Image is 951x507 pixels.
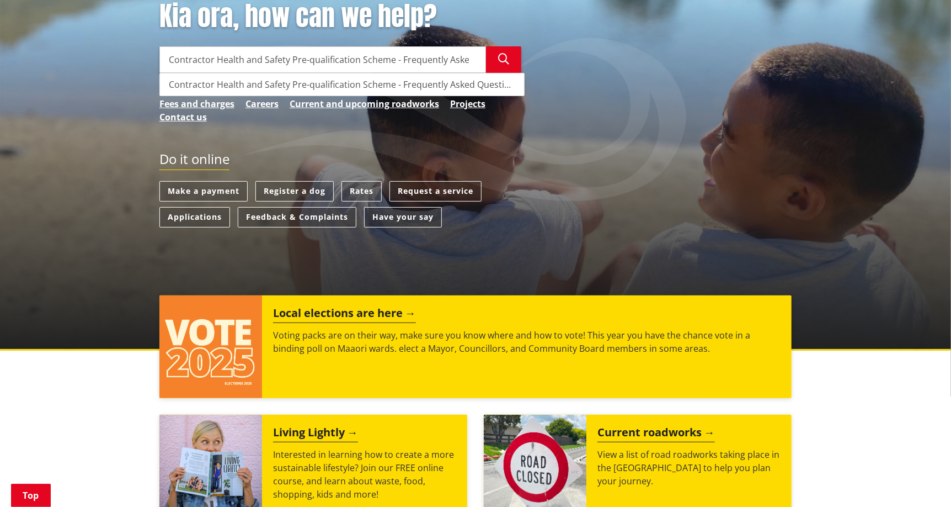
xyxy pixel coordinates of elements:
[597,426,715,442] h2: Current roadworks
[273,329,781,355] p: Voting packs are on their way, make sure you know where and how to vote! This year you have the c...
[255,181,334,202] a: Register a dog
[159,110,207,124] a: Contact us
[450,97,485,110] a: Projects
[238,207,356,228] a: Feedback & Complaints
[597,448,781,488] p: View a list of road roadworks taking place in the [GEOGRAPHIC_DATA] to help you plan your journey.
[273,448,456,501] p: Interested in learning how to create a more sustainable lifestyle? Join our FREE online course, a...
[11,484,51,507] a: Top
[159,46,486,73] input: Search input
[900,461,940,500] iframe: Messenger Launcher
[273,426,358,442] h2: Living Lightly
[245,97,279,110] a: Careers
[159,151,229,171] h2: Do it online
[159,295,792,398] a: Local elections are here Voting packs are on their way, make sure you know where and how to vote!...
[159,181,248,202] a: Make a payment
[159,207,230,228] a: Applications
[160,73,524,96] div: Contractor Health and Safety Pre-qualification Scheme - Frequently Asked Questions
[341,181,382,202] a: Rates
[290,97,439,110] a: Current and upcoming roadworks
[364,207,442,228] a: Have your say
[159,97,234,110] a: Fees and charges
[159,295,262,398] img: Vote 2025
[159,1,521,33] h1: Kia ora, how can we help?
[389,181,482,202] a: Request a service
[273,307,416,323] h2: Local elections are here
